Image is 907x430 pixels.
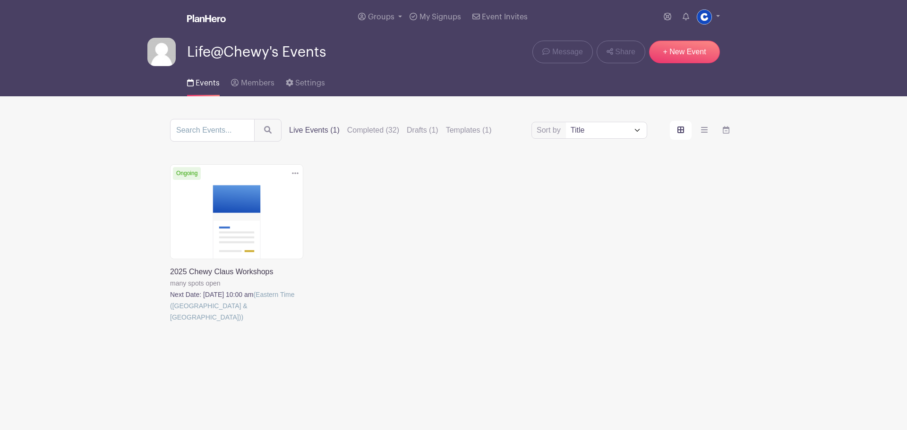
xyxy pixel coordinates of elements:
a: Share [597,41,645,63]
span: Event Invites [482,13,528,21]
input: Search Events... [170,119,255,142]
label: Completed (32) [347,125,399,136]
span: Members [241,79,274,87]
div: filters [289,125,492,136]
span: My Signups [419,13,461,21]
div: order and view [670,121,737,140]
span: Message [552,46,583,58]
img: 1629734264472.jfif [697,9,712,25]
span: Share [615,46,635,58]
a: Settings [286,66,325,96]
a: Members [231,66,274,96]
a: + New Event [649,41,720,63]
label: Sort by [537,125,564,136]
span: Events [196,79,220,87]
img: logo_white-6c42ec7e38ccf1d336a20a19083b03d10ae64f83f12c07503d8b9e83406b4c7d.svg [187,15,226,22]
img: default-ce2991bfa6775e67f084385cd625a349d9dcbb7a52a09fb2fda1e96e2d18dcdb.png [147,38,176,66]
a: Message [532,41,592,63]
label: Drafts (1) [407,125,438,136]
span: Groups [368,13,394,21]
span: Life@Chewy's Events [187,44,326,60]
label: Live Events (1) [289,125,340,136]
label: Templates (1) [446,125,492,136]
a: Events [187,66,220,96]
span: Settings [295,79,325,87]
